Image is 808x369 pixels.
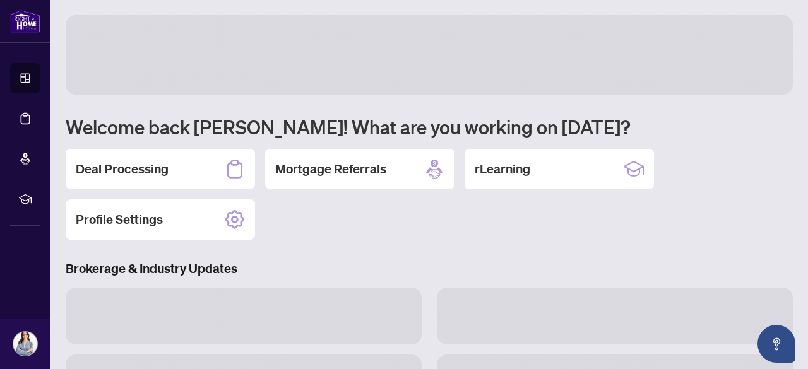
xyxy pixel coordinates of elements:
[275,160,386,178] h2: Mortgage Referrals
[10,9,40,33] img: logo
[76,211,163,228] h2: Profile Settings
[76,160,169,178] h2: Deal Processing
[757,325,795,363] button: Open asap
[13,332,37,356] img: Profile Icon
[475,160,530,178] h2: rLearning
[66,115,793,139] h1: Welcome back [PERSON_NAME]! What are you working on [DATE]?
[66,260,793,278] h3: Brokerage & Industry Updates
